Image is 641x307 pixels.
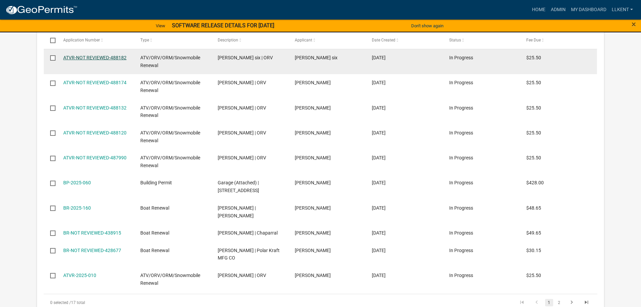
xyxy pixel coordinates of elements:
span: Type [140,38,149,42]
span: × [632,20,636,29]
span: Jeffrey allan bosley | Lund [218,205,256,218]
span: 10/04/2025 [372,155,386,160]
span: Boat Renewal [140,205,169,211]
a: Admin [548,3,568,16]
a: ATVR-NOT REVIEWED-488132 [63,105,127,111]
span: $25.50 [526,273,541,278]
span: In Progress [449,180,473,185]
span: In Progress [449,80,473,85]
span: 05/22/2025 [372,273,386,278]
button: Don't show again [408,20,446,31]
a: BP-2025-060 [63,180,91,185]
datatable-header-cell: Type [134,32,211,49]
span: ATV/ORV/ORM/Snowmobile Renewal [140,105,200,118]
a: go to previous page [530,299,543,306]
a: go to next page [565,299,578,306]
span: 10/05/2025 [372,80,386,85]
span: Phillip Baum [295,105,331,111]
span: ATV/ORV/ORM/Snowmobile Renewal [140,273,200,286]
span: 10/05/2025 [372,130,386,135]
a: ATVR-NOT REVIEWED-488182 [63,55,127,60]
span: 10/05/2025 [372,55,386,60]
button: Close [632,20,636,28]
span: 06/20/2025 [372,230,386,236]
a: ATVR-2025-010 [63,273,96,278]
span: Date Created [372,38,395,42]
span: Brenna White | Chaparral [218,230,278,236]
a: 1 [545,299,553,306]
span: Application Number [63,38,100,42]
span: Applicant [295,38,312,42]
span: $48.65 [526,205,541,211]
span: $25.50 [526,130,541,135]
span: Joshua rupe [295,80,331,85]
span: ATV/ORV/ORM/Snowmobile Renewal [140,55,200,68]
span: $49.65 [526,230,541,236]
span: Gina six | ORV [218,55,273,60]
span: Building Permit [140,180,172,185]
span: Jonathan Vozenilek | ORV [218,130,266,135]
a: go to first page [515,299,528,306]
span: Cory Chickering [295,248,331,253]
a: My Dashboard [568,3,609,16]
span: $25.50 [526,155,541,160]
span: $25.50 [526,55,541,60]
datatable-header-cell: Description [211,32,288,49]
datatable-header-cell: Date Created [365,32,442,49]
a: ATVR-NOT REVIEWED-488174 [63,80,127,85]
datatable-header-cell: Select [44,32,57,49]
span: Fee Due [526,38,541,42]
span: Nick Grooms | ORV [218,273,266,278]
span: ATV/ORV/ORM/Snowmobile Renewal [140,130,200,143]
span: Nick Grooms [295,273,331,278]
span: In Progress [449,155,473,160]
a: go to last page [580,299,593,306]
a: BR-2025-160 [63,205,91,211]
a: ATVR-NOT REVIEWED-488120 [63,130,127,135]
span: Status [449,38,461,42]
span: Tony Chickering | Polar Kraft MFG CO [218,248,280,261]
span: 07/26/2025 [372,205,386,211]
datatable-header-cell: Fee Due [520,32,597,49]
span: In Progress [449,248,473,253]
a: ATVR-NOT REVIEWED-487990 [63,155,127,160]
span: Boat Renewal [140,248,169,253]
span: Richard Watson | ORV [218,155,266,160]
a: 2 [555,299,563,306]
span: In Progress [449,105,473,111]
span: Gina six [295,55,337,60]
span: Ashley Baum | ORV [218,105,266,111]
span: In Progress [449,130,473,135]
span: $25.50 [526,105,541,111]
span: Description [218,38,238,42]
span: $30.15 [526,248,541,253]
span: 10/05/2025 [372,105,386,111]
span: Jeffrey allan bosley [295,205,331,211]
span: Joshua rupe | ORV [218,80,266,85]
span: In Progress [449,230,473,236]
a: BR-NOT REVIEWED-428677 [63,248,121,253]
span: Garage (Attached) | 10889 RIVER RD [218,180,259,193]
span: In Progress [449,205,473,211]
span: Brenna White [295,230,331,236]
span: James Fowler [295,180,331,185]
a: View [153,20,168,31]
span: 05/30/2025 [372,248,386,253]
strong: SOFTWARE RELEASE DETAILS FOR [DATE] [172,22,274,29]
span: 09/22/2025 [372,180,386,185]
span: $428.00 [526,180,544,185]
datatable-header-cell: Application Number [57,32,134,49]
span: Jonathan Vozenilek [295,130,331,135]
a: Home [529,3,548,16]
span: 0 selected / [50,300,71,305]
span: Richard Watson [295,155,331,160]
span: $25.50 [526,80,541,85]
span: Boat Renewal [140,230,169,236]
span: In Progress [449,273,473,278]
a: llkent [609,3,636,16]
datatable-header-cell: Status [443,32,520,49]
span: ATV/ORV/ORM/Snowmobile Renewal [140,80,200,93]
span: In Progress [449,55,473,60]
datatable-header-cell: Applicant [288,32,365,49]
a: BR-NOT REVIEWED-438915 [63,230,121,236]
